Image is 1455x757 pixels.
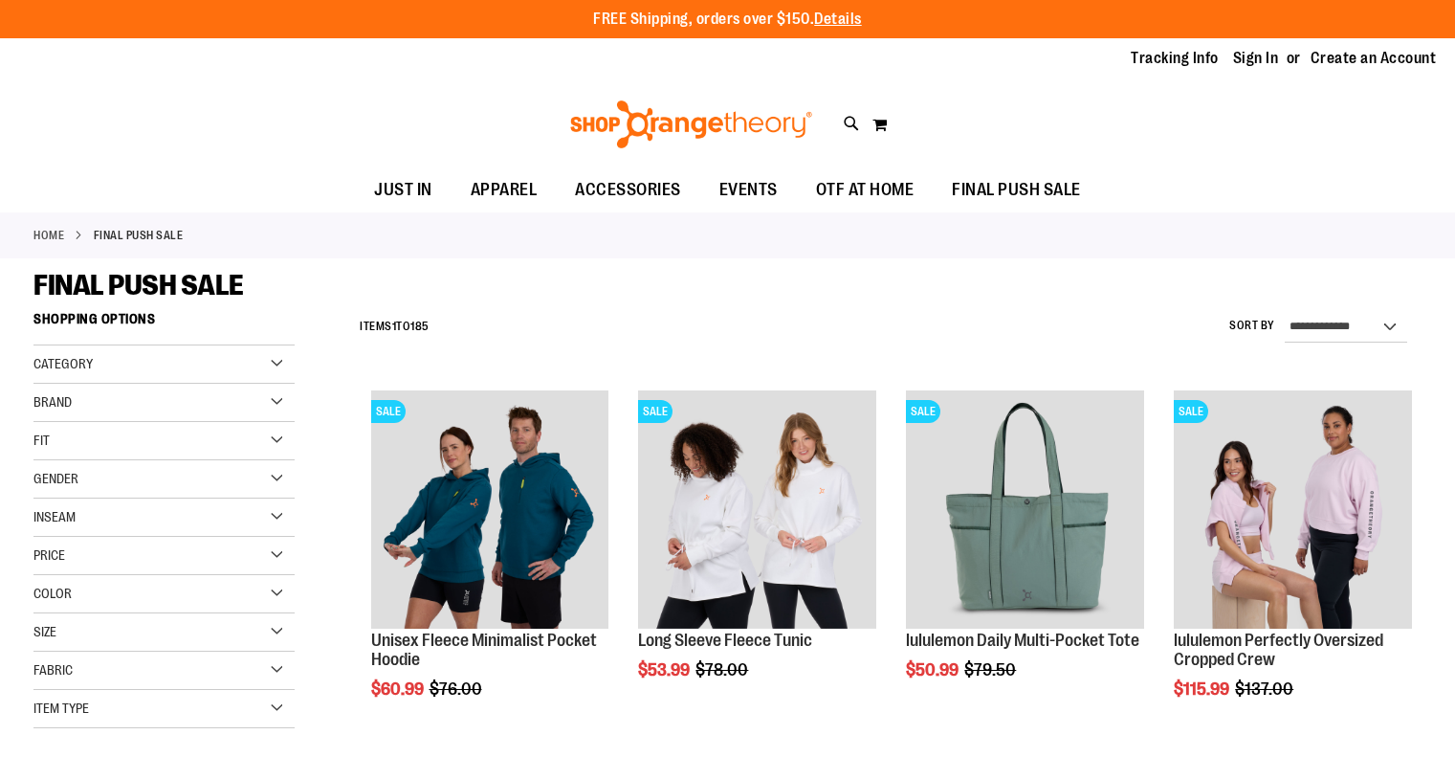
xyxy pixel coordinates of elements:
a: ACCESSORIES [556,168,700,212]
span: $115.99 [1174,679,1232,699]
span: Gender [33,471,78,486]
strong: Shopping Options [33,302,295,345]
span: Color [33,586,72,601]
span: $60.99 [371,679,427,699]
span: Fit [33,433,50,448]
span: $53.99 [638,660,693,679]
img: Unisex Fleece Minimalist Pocket Hoodie [371,390,609,629]
span: Brand [33,394,72,410]
span: JUST IN [374,168,432,212]
span: Inseam [33,509,76,524]
a: Unisex Fleece Minimalist Pocket Hoodie [371,631,597,669]
span: SALE [1174,400,1208,423]
label: Sort By [1229,318,1275,334]
a: EVENTS [700,168,797,212]
a: JUST IN [355,168,452,212]
a: APPAREL [452,168,557,212]
span: FINAL PUSH SALE [952,168,1081,212]
span: $137.00 [1235,679,1296,699]
span: Size [33,624,56,639]
span: FINAL PUSH SALE [33,269,244,301]
img: lululemon Perfectly Oversized Cropped Crew [1174,390,1412,629]
div: product [896,381,1154,728]
span: 185 [410,320,430,333]
span: Item Type [33,701,89,716]
span: $76.00 [430,679,485,699]
a: Create an Account [1311,48,1437,69]
a: lululemon Daily Multi-Pocket Tote [906,631,1139,650]
a: Unisex Fleece Minimalist Pocket HoodieSALE [371,390,609,632]
a: FINAL PUSH SALE [933,168,1100,212]
span: 1 [392,320,397,333]
strong: FINAL PUSH SALE [94,227,184,244]
span: Category [33,356,93,371]
div: product [1164,381,1422,746]
a: Long Sleeve Fleece Tunic [638,631,812,650]
span: $79.50 [964,660,1019,679]
img: Product image for Fleece Long Sleeve [638,390,876,629]
img: Shop Orangetheory [567,100,815,148]
a: Tracking Info [1131,48,1219,69]
p: FREE Shipping, orders over $150. [593,9,862,31]
a: Product image for Fleece Long SleeveSALE [638,390,876,632]
span: APPAREL [471,168,538,212]
span: SALE [371,400,406,423]
a: lululemon Perfectly Oversized Cropped Crew [1174,631,1383,669]
a: OTF AT HOME [797,168,934,212]
span: Price [33,547,65,563]
a: Home [33,227,64,244]
a: Sign In [1233,48,1279,69]
a: lululemon Perfectly Oversized Cropped CrewSALE [1174,390,1412,632]
span: OTF AT HOME [816,168,915,212]
h2: Items to [360,312,430,342]
img: lululemon Daily Multi-Pocket Tote [906,390,1144,629]
div: product [362,381,619,746]
a: Details [814,11,862,28]
span: EVENTS [719,168,778,212]
span: ACCESSORIES [575,168,681,212]
div: product [628,381,886,728]
span: SALE [906,400,940,423]
span: $50.99 [906,660,961,679]
a: lululemon Daily Multi-Pocket ToteSALE [906,390,1144,632]
span: SALE [638,400,672,423]
span: $78.00 [695,660,751,679]
span: Fabric [33,662,73,678]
